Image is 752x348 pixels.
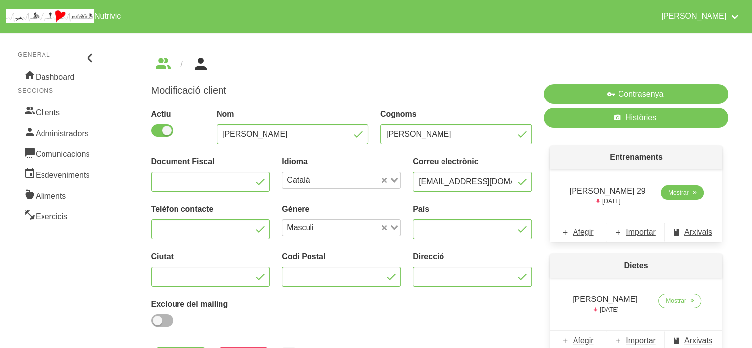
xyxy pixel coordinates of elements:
a: Dashboard [18,65,98,86]
label: Direcció [413,251,532,263]
nav: breadcrumbs [151,56,729,72]
div: Search for option [282,219,401,236]
a: Històries [544,108,728,128]
label: Nom [217,108,368,120]
img: company_logo [6,9,94,23]
p: General [18,50,98,59]
a: Mostrar [661,185,704,200]
button: Contrasenya [544,84,728,104]
span: Afegir [573,335,594,347]
span: Importar [626,335,656,347]
p: [DATE] [568,197,648,206]
a: Administradors [18,122,98,143]
label: Telèfon contacte [151,203,270,215]
a: Exercicis [18,205,98,226]
a: [PERSON_NAME] [655,4,746,29]
span: Històries [625,112,656,124]
a: Mostrar [658,294,701,308]
input: Search for option [313,174,380,186]
label: Idioma [282,156,401,168]
input: Search for option [317,222,380,234]
td: [PERSON_NAME] 29 [562,181,654,210]
a: Comunicacions [18,143,98,163]
span: Contrasenya [619,88,664,100]
label: Correu electrònic [413,156,532,168]
a: Aliments [18,184,98,205]
label: Codi Postal [282,251,401,263]
span: Arxivats [684,226,712,238]
label: Actiu [151,108,205,120]
div: Search for option [282,172,401,189]
span: Mostrar [668,188,689,197]
a: Arxivats [665,222,722,242]
span: Masculi [284,222,316,234]
button: Clear Selected [382,224,387,232]
span: Arxivats [684,335,712,347]
p: [DATE] [568,305,643,314]
span: Mostrar [666,297,686,305]
p: Seccions [18,86,98,95]
button: Clear Selected [382,177,387,184]
span: Català [284,174,312,186]
p: Entrenaments [550,146,722,169]
span: Importar [626,226,656,238]
label: Cognoms [380,108,532,120]
a: Clients [18,101,98,122]
p: Dietes [550,254,722,278]
h1: Modificació client [151,84,532,97]
td: [PERSON_NAME] [562,290,649,318]
label: País [413,203,532,215]
a: Afegir [550,222,607,242]
a: Esdeveniments [18,163,98,184]
label: Ciutat [151,251,270,263]
label: Excloure del mailing [151,298,270,310]
label: Document Fiscal [151,156,270,168]
a: Importar [607,222,664,242]
span: Afegir [573,226,594,238]
label: Gènere [282,203,401,215]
